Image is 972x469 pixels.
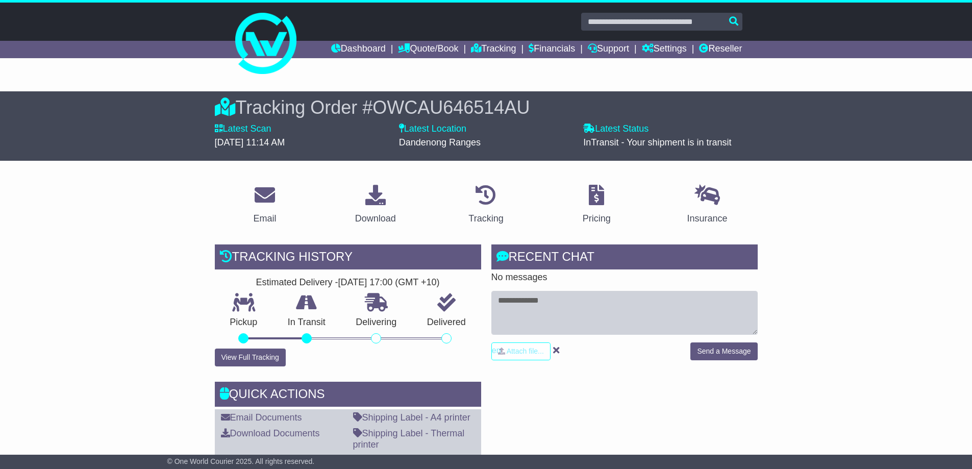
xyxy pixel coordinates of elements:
a: Financials [529,41,575,58]
div: [DATE] 17:00 (GMT +10) [338,277,440,288]
div: Email [253,212,276,226]
label: Latest Location [399,124,466,135]
span: [DATE] 11:14 AM [215,137,285,147]
a: Tracking [471,41,516,58]
p: In Transit [272,317,341,328]
label: Latest Scan [215,124,271,135]
div: Tracking Order # [215,96,758,118]
span: © One World Courier 2025. All rights reserved. [167,457,315,465]
a: Quote/Book [398,41,458,58]
div: Estimated Delivery - [215,277,481,288]
span: Dandenong Ranges [399,137,481,147]
p: Pickup [215,317,273,328]
button: View Full Tracking [215,349,286,366]
span: InTransit - Your shipment is in transit [583,137,731,147]
a: Settings [642,41,687,58]
label: Latest Status [583,124,649,135]
a: Shipping Label - A4 printer [353,412,470,423]
a: Shipping Label - Thermal printer [353,428,465,450]
a: Insurance [681,181,734,229]
a: Reseller [699,41,742,58]
a: Download Documents [221,428,320,438]
p: Delivered [412,317,481,328]
a: Tracking [462,181,510,229]
a: Support [588,41,629,58]
a: Email Documents [221,412,302,423]
div: RECENT CHAT [491,244,758,272]
div: Tracking history [215,244,481,272]
div: Pricing [583,212,611,226]
div: Tracking [468,212,503,226]
a: Pricing [576,181,617,229]
p: No messages [491,272,758,283]
a: Dashboard [331,41,386,58]
a: Download [348,181,403,229]
p: Delivering [341,317,412,328]
div: Quick Actions [215,382,481,409]
button: Send a Message [690,342,757,360]
span: OWCAU646514AU [372,97,530,118]
div: Download [355,212,396,226]
div: Insurance [687,212,728,226]
a: Email [246,181,283,229]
